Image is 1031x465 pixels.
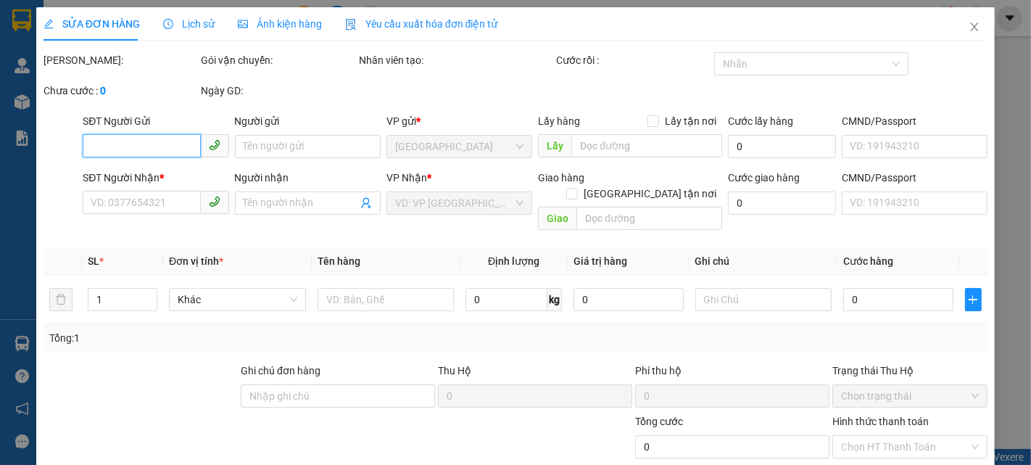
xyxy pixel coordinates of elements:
span: kg [547,288,562,311]
span: Khác [178,289,297,310]
span: Tổng cước [635,416,683,427]
span: Cước hàng [843,255,893,267]
span: Lấy hàng [538,115,580,127]
input: Dọc đường [576,207,722,230]
div: Người gửi [235,113,381,129]
div: Ngày GD: [202,83,357,99]
span: Chọn trạng thái [841,385,979,407]
span: Lấy tận nơi [659,113,722,129]
input: VD: Bàn, Ghế [318,288,455,311]
span: clock-circle [163,19,173,29]
span: phone [209,139,220,151]
span: Thu Hộ [438,365,471,376]
div: SĐT Người Nhận [83,170,228,186]
span: Lịch sử [163,18,215,30]
div: Chưa cước : [44,83,199,99]
span: SL [88,255,99,267]
span: VP Nhận [386,172,427,184]
span: close [969,21,980,33]
span: plus [966,294,982,305]
label: Cước giao hàng [728,172,800,184]
span: Tên hàng [318,255,360,267]
span: Lấy [538,134,571,157]
div: Trạng thái Thu Hộ [832,363,987,379]
span: Ảnh kiện hàng [238,18,322,30]
input: Dọc đường [571,134,722,157]
span: picture [238,19,248,29]
span: Yêu cầu xuất hóa đơn điện tử [345,18,498,30]
span: edit [44,19,54,29]
div: CMND/Passport [842,113,987,129]
div: Phí thu hộ [635,363,829,384]
input: Cước giao hàng [728,192,836,215]
div: [PERSON_NAME]: [44,52,199,68]
input: Cước lấy hàng [728,135,836,158]
th: Ghi chú [690,247,838,276]
button: delete [49,288,73,311]
div: Nhân viên tạo: [359,52,553,68]
label: Ghi chú đơn hàng [241,365,320,376]
span: Đơn vị tính [169,255,223,267]
div: VP gửi [386,113,532,129]
img: icon [345,19,357,30]
div: Gói vận chuyển: [202,52,357,68]
span: ĐL Quận 1 [395,136,523,157]
span: user-add [360,197,372,209]
div: CMND/Passport [842,170,987,186]
span: Giá trị hàng [574,255,627,267]
span: SỬA ĐƠN HÀNG [44,18,140,30]
label: Cước lấy hàng [728,115,793,127]
div: Tổng: 1 [49,330,399,346]
input: Ghi chú đơn hàng [241,384,435,408]
span: [GEOGRAPHIC_DATA] tận nơi [578,186,722,202]
b: 0 [100,85,106,96]
div: SĐT Người Gửi [83,113,228,129]
div: Người nhận [235,170,381,186]
span: Định lượng [488,255,539,267]
button: Close [954,7,995,48]
div: Cước rồi : [556,52,711,68]
input: Ghi Chú [695,288,832,311]
span: Giao hàng [538,172,584,184]
span: Giao [538,207,576,230]
span: phone [209,196,220,207]
button: plus [965,288,982,311]
label: Hình thức thanh toán [832,416,929,427]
